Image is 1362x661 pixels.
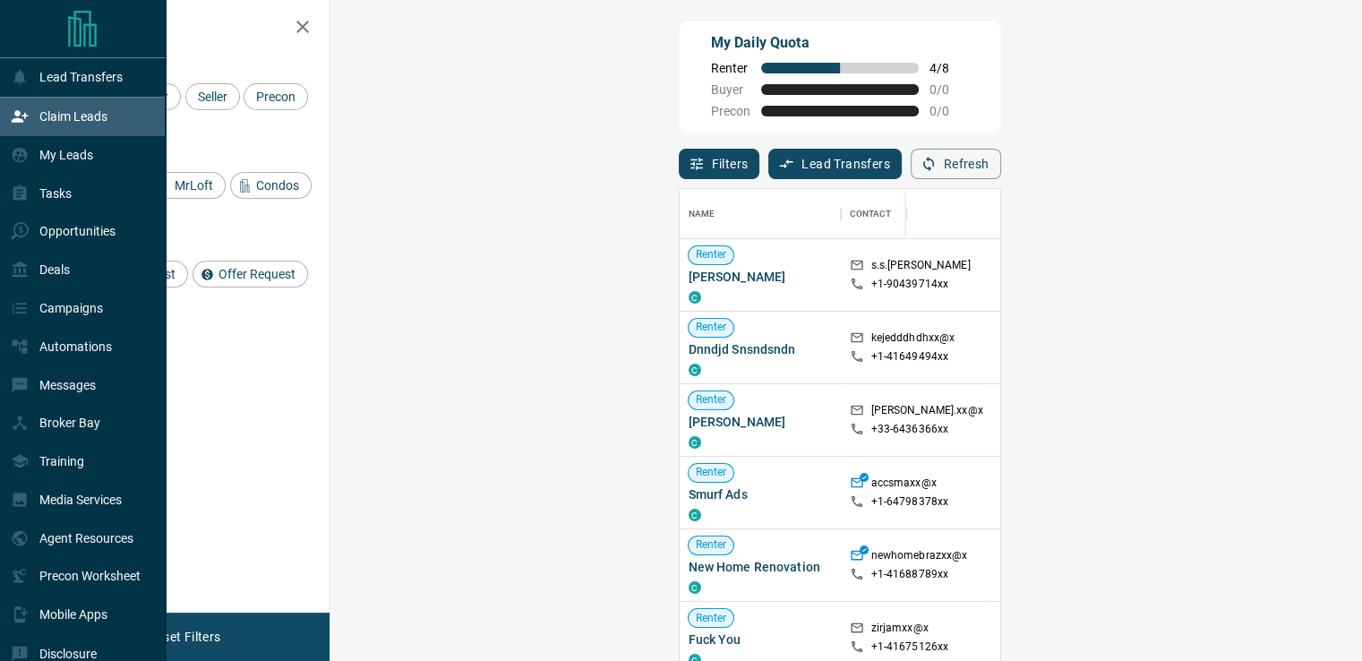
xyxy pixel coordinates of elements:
p: +1- 64798378xx [871,494,949,510]
span: Renter [711,61,750,75]
span: Smurf Ads [689,485,832,503]
div: Offer Request [193,261,308,288]
p: s.s.[PERSON_NAME] [871,258,971,277]
div: Condos [230,172,312,199]
span: 0 / 0 [929,82,969,97]
div: Name [680,189,841,239]
span: Precon [250,90,302,104]
div: Name [689,189,715,239]
span: Buyer [711,82,750,97]
div: condos.ca [689,581,701,594]
h2: Filters [57,18,312,39]
div: Contact [850,189,892,239]
span: Renter [689,465,734,480]
span: Dnndjd Snsndsndn [689,340,832,358]
div: Precon [244,83,308,110]
p: +33- 6436366xx [871,422,949,437]
span: Renter [689,320,734,335]
button: Lead Transfers [768,149,902,179]
span: Renter [689,611,734,626]
p: My Daily Quota [711,32,969,54]
p: +1- 41688789xx [871,567,949,582]
span: 0 / 0 [929,104,969,118]
button: Filters [679,149,760,179]
span: Renter [689,537,734,553]
span: Offer Request [212,267,302,281]
span: Renter [689,247,734,262]
span: [PERSON_NAME] [689,413,832,431]
button: Refresh [911,149,1001,179]
p: +1- 90439714xx [871,277,949,292]
p: [PERSON_NAME].xx@x [871,403,983,422]
p: +1- 41675126xx [871,640,949,655]
div: Seller [185,83,240,110]
div: condos.ca [689,364,701,376]
div: MrLoft [149,172,226,199]
div: condos.ca [689,436,701,449]
span: Seller [192,90,234,104]
p: +1- 41649494xx [871,349,949,365]
span: MrLoft [168,178,219,193]
span: Renter [689,392,734,408]
span: 4 / 8 [929,61,969,75]
p: newhomebrazxx@x [871,548,968,567]
span: New Home Renovation [689,558,832,576]
span: [PERSON_NAME] [689,268,832,286]
span: Condos [250,178,305,193]
p: kejedddhdhxx@x [871,330,955,349]
p: zirjamxx@x [871,621,929,640]
button: Reset Filters [136,622,232,652]
div: condos.ca [689,509,701,521]
span: Fuck You [689,631,832,648]
p: accsmaxx@x [871,476,937,494]
div: condos.ca [689,291,701,304]
span: Precon [711,104,750,118]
